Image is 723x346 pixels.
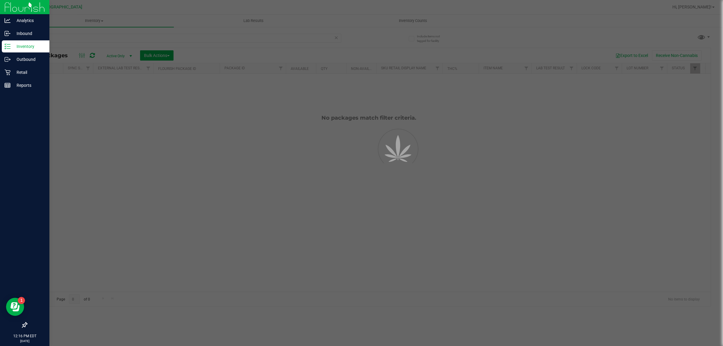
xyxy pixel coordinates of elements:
p: Inventory [11,43,47,50]
inline-svg: Reports [5,82,11,88]
p: Outbound [11,56,47,63]
p: Inbound [11,30,47,37]
iframe: Resource center unread badge [18,297,25,304]
iframe: Resource center [6,298,24,316]
p: Retail [11,69,47,76]
inline-svg: Analytics [5,17,11,24]
inline-svg: Inventory [5,43,11,49]
inline-svg: Outbound [5,56,11,62]
inline-svg: Inbound [5,30,11,36]
p: [DATE] [3,339,47,343]
inline-svg: Retail [5,69,11,75]
p: Reports [11,82,47,89]
p: Analytics [11,17,47,24]
p: 12:16 PM EDT [3,333,47,339]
